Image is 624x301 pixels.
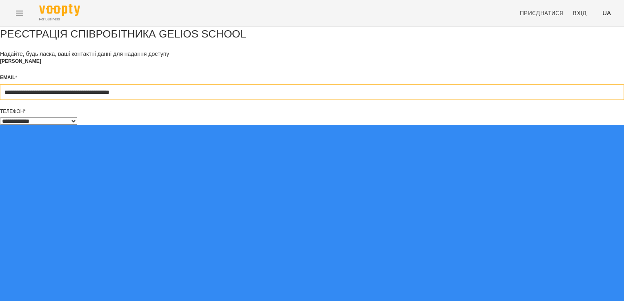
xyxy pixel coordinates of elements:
[520,8,563,18] span: Приєднатися
[602,9,611,17] span: UA
[570,6,596,20] a: Вхід
[39,4,80,16] img: Voopty Logo
[10,3,29,23] button: Menu
[39,17,80,22] span: For Business
[517,6,566,20] a: Приєднатися
[573,8,587,18] span: Вхід
[599,5,614,20] button: UA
